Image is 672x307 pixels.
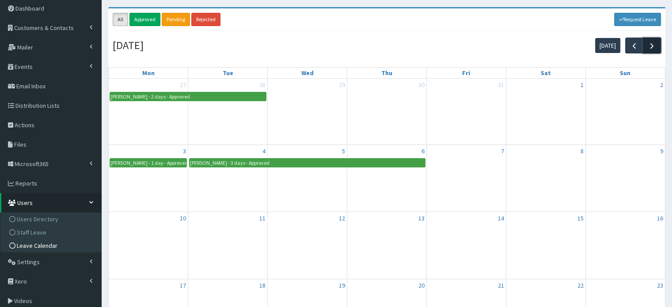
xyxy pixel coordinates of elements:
[17,258,40,266] span: Settings
[178,79,188,91] a: October 27, 2025
[110,158,187,167] a: [PERSON_NAME] - 1 day - Approved
[595,38,620,53] button: [DATE]
[15,121,34,129] span: Actions
[189,158,425,167] a: [PERSON_NAME] - 3 days - Approved
[3,239,101,252] a: Leave Calendar
[417,79,426,91] a: October 30, 2025
[17,199,33,207] span: Users
[110,92,266,101] a: [PERSON_NAME] - 2 days - Approved
[643,38,661,53] button: Next month
[3,212,101,226] a: Users Directory
[129,13,160,26] a: Approved
[337,212,347,224] a: November 12, 2025
[426,145,506,212] td: November 7, 2025
[188,79,268,145] td: October 28, 2025
[258,212,267,224] a: November 11, 2025
[221,68,235,78] a: Tuesday
[181,145,188,157] a: November 3, 2025
[188,212,268,279] td: November 11, 2025
[14,297,32,305] span: Videos
[258,79,267,91] a: October 28, 2025
[658,145,665,157] a: November 9, 2025
[268,79,347,145] td: October 29, 2025
[496,79,506,91] a: October 31, 2025
[188,145,268,212] td: November 4, 2025
[347,145,427,212] td: November 6, 2025
[109,212,188,279] td: November 10, 2025
[268,145,347,212] td: November 5, 2025
[261,145,267,157] a: November 4, 2025
[15,179,37,187] span: Reports
[499,145,506,157] a: November 7, 2025
[109,79,188,145] td: October 27, 2025
[506,79,585,145] td: November 1, 2025
[655,212,665,224] a: November 16, 2025
[539,68,553,78] a: Saturday
[585,212,665,279] td: November 16, 2025
[579,145,585,157] a: November 8, 2025
[15,4,44,12] span: Dashboard
[340,145,347,157] a: November 5, 2025
[190,159,270,167] div: [PERSON_NAME] - 3 days - Approved
[300,68,315,78] a: Wednesday
[347,212,427,279] td: November 13, 2025
[417,279,426,292] a: November 20, 2025
[15,63,33,71] span: Events
[16,82,46,90] span: Email Inbox
[178,279,188,292] a: November 17, 2025
[347,79,427,145] td: October 30, 2025
[14,24,74,32] span: Customers & Contacts
[191,13,220,26] a: Rejected
[614,13,661,26] a: Request Leave
[140,68,156,78] a: Monday
[162,13,190,26] a: Pending
[337,279,347,292] a: November 19, 2025
[426,212,506,279] td: November 14, 2025
[579,79,585,91] a: November 1, 2025
[15,102,60,110] span: Distribution Lists
[110,92,190,101] div: [PERSON_NAME] - 2 days - Approved
[506,145,585,212] td: November 8, 2025
[113,40,144,52] h2: [DATE]
[496,279,506,292] a: November 21, 2025
[585,79,665,145] td: November 2, 2025
[15,160,49,168] span: Microsoft365
[460,68,472,78] a: Friday
[178,212,188,224] a: November 10, 2025
[258,279,267,292] a: November 18, 2025
[576,212,585,224] a: November 15, 2025
[17,228,46,236] span: Staff Leave
[496,212,506,224] a: November 14, 2025
[618,68,632,78] a: Sunday
[655,279,665,292] a: November 23, 2025
[110,159,186,167] div: [PERSON_NAME] - 1 day - Approved
[380,68,394,78] a: Thursday
[17,215,58,223] span: Users Directory
[109,145,188,212] td: November 3, 2025
[420,145,426,157] a: November 6, 2025
[17,242,57,250] span: Leave Calendar
[426,79,506,145] td: October 31, 2025
[17,43,33,51] span: Mailer
[658,79,665,91] a: November 2, 2025
[14,140,27,148] span: Files
[3,226,101,239] a: Staff Leave
[576,279,585,292] a: November 22, 2025
[268,212,347,279] td: November 12, 2025
[113,13,128,26] a: All
[417,212,426,224] a: November 13, 2025
[506,212,585,279] td: November 15, 2025
[585,145,665,212] td: November 9, 2025
[337,79,347,91] a: October 29, 2025
[625,38,643,53] button: Previous month
[15,277,27,285] span: Xero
